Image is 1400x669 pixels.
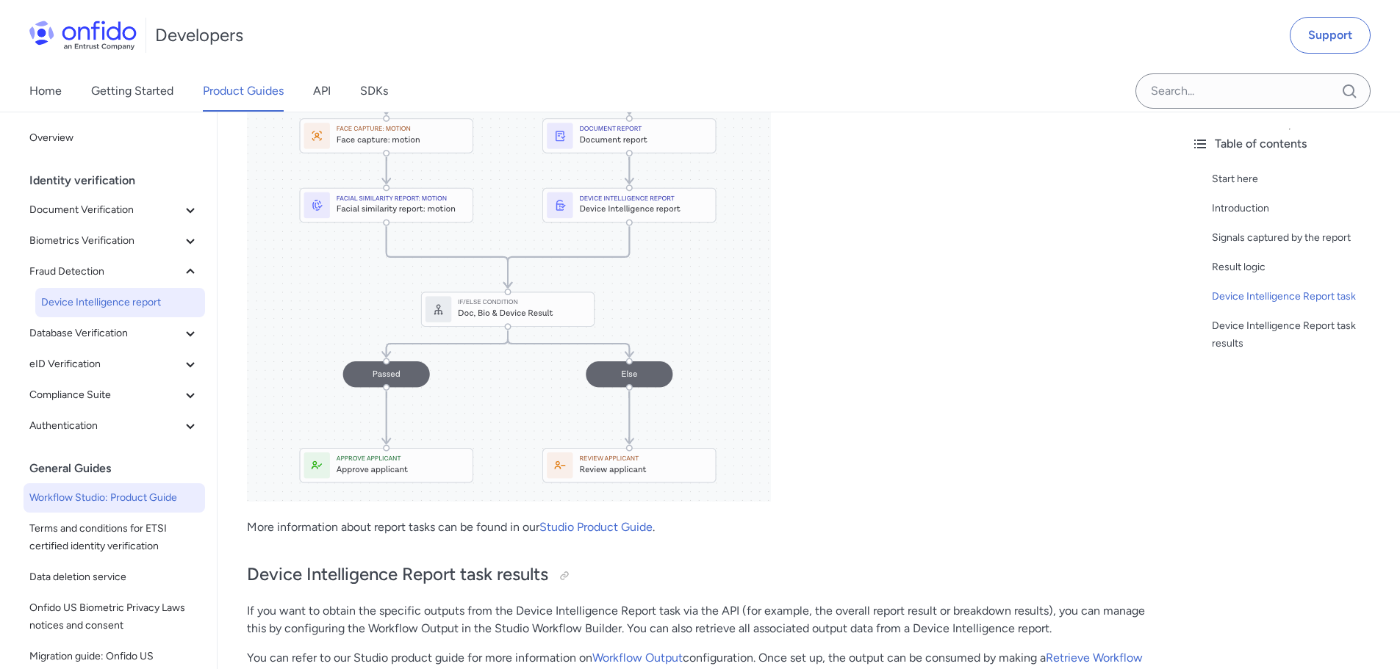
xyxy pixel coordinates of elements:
span: Document Verification [29,201,182,219]
a: Workflow Studio: Product Guide [24,483,205,513]
span: Compliance Suite [29,386,182,404]
a: Studio Product Guide [539,520,653,534]
span: Authentication [29,417,182,435]
a: Data deletion service [24,563,205,592]
span: Data deletion service [29,568,199,586]
a: Overview [24,123,205,153]
button: Fraud Detection [24,257,205,286]
button: eID Verification [24,350,205,379]
button: Compliance Suite [24,380,205,410]
a: Start here [1212,170,1388,188]
a: Product Guides [203,70,284,112]
p: More information about report tasks can be found in our . [247,518,1150,536]
a: Home [29,70,62,112]
span: Fraud Detection [29,263,182,281]
a: SDKs [360,70,388,112]
span: Overview [29,129,199,147]
a: Signals captured by the report [1212,229,1388,247]
span: eID Verification [29,355,182,373]
div: Identity verification [29,166,211,195]
button: Database Verification [24,319,205,348]
span: Database Verification [29,325,182,342]
button: Biometrics Verification [24,226,205,256]
a: Workflow Output [592,651,683,665]
span: Terms and conditions for ETSI certified identity verification [29,520,199,555]
button: Authentication [24,411,205,441]
a: API [313,70,331,112]
a: Result logic [1212,258,1388,276]
a: Device Intelligence Report task results [1212,317,1388,352]
a: Device Intelligence report [35,288,205,317]
a: Onfido US Biometric Privacy Laws notices and consent [24,593,205,640]
a: Support [1290,17,1371,54]
div: General Guides [29,454,211,483]
input: Onfido search input field [1135,73,1371,109]
span: Onfido US Biometric Privacy Laws notices and consent [29,599,199,634]
h2: Device Intelligence Report task results [247,563,1150,587]
p: If you want to obtain the specific outputs from the Device Intelligence Report task via the API (... [247,602,1150,637]
button: Document Verification [24,195,205,225]
div: Table of contents [1191,135,1388,153]
span: Device Intelligence report [41,294,199,311]
a: Device Intelligence Report task [1212,288,1388,305]
a: Introduction [1212,200,1388,217]
a: Getting Started [91,70,173,112]
img: Onfido Logo [29,21,137,50]
a: Terms and conditions for ETSI certified identity verification [24,514,205,561]
span: Biometrics Verification [29,232,182,250]
span: Workflow Studio: Product Guide [29,489,199,507]
h1: Developers [155,23,243,47]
